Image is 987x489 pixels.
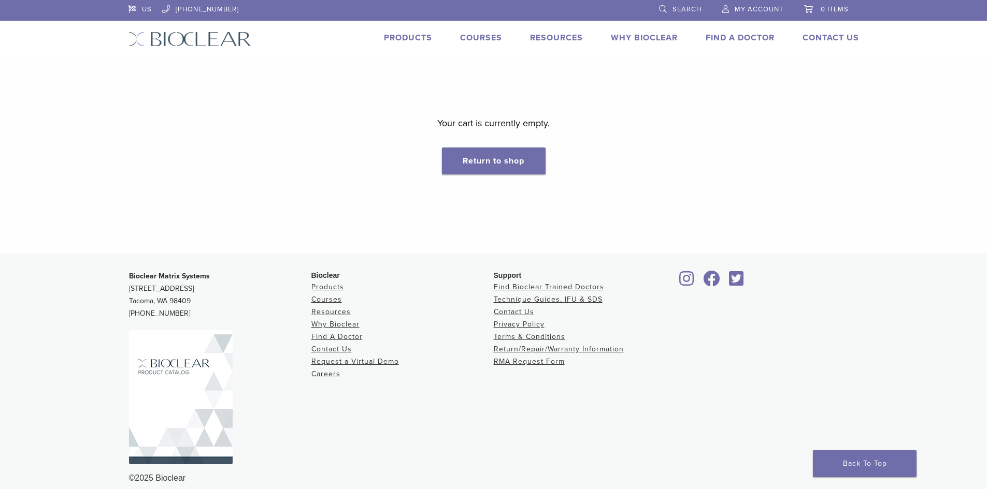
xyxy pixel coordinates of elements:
[813,450,917,477] a: Back To Top
[311,320,360,329] a: Why Bioclear
[128,32,251,47] img: Bioclear
[384,33,432,43] a: Products
[726,277,748,287] a: Bioclear
[530,33,583,43] a: Resources
[311,357,399,366] a: Request a Virtual Demo
[494,345,624,353] a: Return/Repair/Warranty Information
[494,320,545,329] a: Privacy Policy
[494,271,522,279] span: Support
[311,283,344,291] a: Products
[129,272,210,280] strong: Bioclear Matrix Systems
[673,5,702,13] span: Search
[494,295,603,304] a: Technique Guides, IFU & SDS
[129,472,859,484] div: ©2025 Bioclear
[311,345,352,353] a: Contact Us
[129,330,233,464] img: Bioclear
[311,307,351,316] a: Resources
[700,277,724,287] a: Bioclear
[611,33,678,43] a: Why Bioclear
[706,33,775,43] a: Find A Doctor
[494,283,604,291] a: Find Bioclear Trained Doctors
[460,33,502,43] a: Courses
[311,369,340,378] a: Careers
[494,357,565,366] a: RMA Request Form
[437,115,550,131] p: Your cart is currently empty.
[676,277,698,287] a: Bioclear
[129,270,311,320] p: [STREET_ADDRESS] Tacoma, WA 98409 [PHONE_NUMBER]
[311,271,340,279] span: Bioclear
[494,307,534,316] a: Contact Us
[821,5,849,13] span: 0 items
[442,147,546,174] a: Return to shop
[311,332,363,341] a: Find A Doctor
[311,295,342,304] a: Courses
[803,33,859,43] a: Contact Us
[494,332,565,341] a: Terms & Conditions
[735,5,783,13] span: My Account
